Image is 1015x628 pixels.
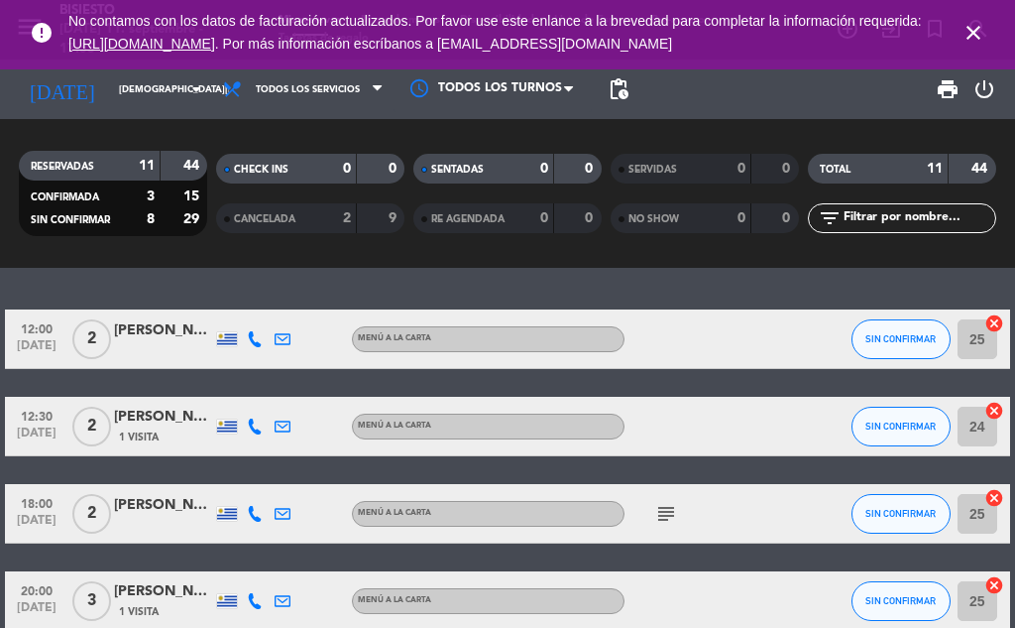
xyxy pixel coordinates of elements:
strong: 44 [971,162,991,176]
span: RESERVADAS [31,162,94,172]
strong: 0 [343,162,351,176]
div: [PERSON_NAME] [114,580,213,603]
i: cancel [984,488,1004,508]
strong: 0 [540,211,548,225]
div: [PERSON_NAME] [114,406,213,429]
strong: 11 [139,159,155,173]
div: LOG OUT [967,60,1000,119]
span: Todos los servicios [256,84,360,95]
i: subject [654,502,678,526]
strong: 9 [389,211,400,225]
span: MENÚ A LA CARTA [358,596,431,604]
strong: 15 [183,189,203,203]
strong: 3 [147,189,155,203]
span: CANCELADA [234,214,295,224]
span: SERVIDAS [628,165,677,175]
span: CONFIRMADA [31,192,99,202]
a: [URL][DOMAIN_NAME] [68,36,215,52]
strong: 8 [147,212,155,226]
span: [DATE] [12,427,61,449]
span: [DATE] [12,601,61,624]
span: MENÚ A LA CARTA [358,422,431,430]
span: 2 [72,407,111,446]
a: . Por más información escríbanos a [EMAIL_ADDRESS][DOMAIN_NAME] [215,36,672,52]
span: CHECK INS [234,165,288,175]
strong: 0 [585,162,597,176]
span: MENÚ A LA CARTA [358,509,431,517]
button: SIN CONFIRMAR [851,407,951,446]
span: 12:00 [12,316,61,339]
strong: 2 [343,211,351,225]
strong: 0 [585,211,597,225]
strong: 0 [737,211,745,225]
i: error [30,21,54,45]
div: [PERSON_NAME] [114,494,213,517]
span: 1 Visita [119,430,159,445]
i: cancel [984,575,1004,595]
span: 3 [72,581,111,621]
span: SIN CONFIRMAR [865,421,936,432]
button: SIN CONFIRMAR [851,581,951,621]
span: [DATE] [12,514,61,537]
span: NO SHOW [628,214,679,224]
span: 12:30 [12,404,61,427]
span: MENÚ A LA CARTA [358,334,431,342]
span: SIN CONFIRMAR [865,508,936,519]
strong: 0 [782,162,794,176]
i: arrow_drop_down [184,77,208,101]
span: SIN CONFIRMAR [865,595,936,606]
strong: 0 [782,211,794,225]
span: 1 Visita [119,604,159,620]
strong: 44 [183,159,203,173]
i: filter_list [818,206,842,230]
span: TOTAL [820,165,850,175]
span: 20:00 [12,578,61,601]
span: SENTADAS [431,165,484,175]
span: 2 [72,319,111,359]
span: RE AGENDADA [431,214,505,224]
button: SIN CONFIRMAR [851,319,951,359]
i: close [961,21,985,45]
i: [DATE] [15,69,109,109]
span: pending_actions [607,77,630,101]
span: print [936,77,959,101]
i: cancel [984,314,1004,333]
i: cancel [984,401,1004,421]
span: 2 [72,494,111,534]
span: [DATE] [12,339,61,362]
span: 18:00 [12,491,61,514]
div: [PERSON_NAME] [114,319,213,342]
strong: 29 [183,212,203,226]
strong: 0 [389,162,400,176]
span: No contamos con los datos de facturación actualizados. Por favor use este enlance a la brevedad p... [68,13,922,52]
span: SIN CONFIRMAR [31,215,110,225]
span: SIN CONFIRMAR [865,333,936,344]
i: power_settings_new [972,77,996,101]
strong: 0 [737,162,745,176]
strong: 11 [927,162,943,176]
strong: 0 [540,162,548,176]
button: SIN CONFIRMAR [851,494,951,534]
input: Filtrar por nombre... [842,207,995,229]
